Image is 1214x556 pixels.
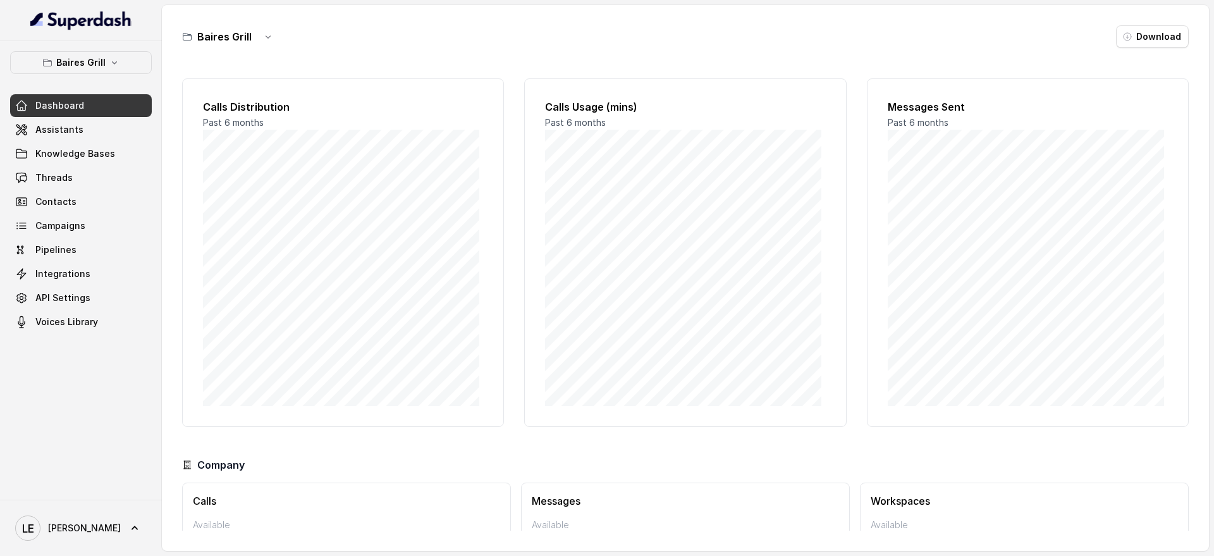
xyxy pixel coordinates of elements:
p: Available [532,519,839,531]
span: Knowledge Bases [35,147,115,160]
span: Past 6 months [545,117,606,128]
h3: Messages [532,493,839,509]
h2: Messages Sent [888,99,1168,114]
a: API Settings [10,287,152,309]
p: Available [193,519,500,531]
a: Campaigns [10,214,152,237]
span: Assistants [35,123,83,136]
a: Contacts [10,190,152,213]
span: Integrations [35,268,90,280]
text: LE [22,522,34,535]
h2: Calls Usage (mins) [545,99,825,114]
p: Baires Grill [56,55,106,70]
span: API Settings [35,292,90,304]
a: Threads [10,166,152,189]
a: Assistants [10,118,152,141]
span: Past 6 months [888,117,948,128]
img: light.svg [30,10,132,30]
h3: Baires Grill [197,29,252,44]
a: Knowledge Bases [10,142,152,165]
h3: Workspaces [871,493,1178,509]
button: Baires Grill [10,51,152,74]
a: Voices Library [10,311,152,333]
a: Integrations [10,263,152,285]
a: Pipelines [10,238,152,261]
span: Pipelines [35,244,77,256]
span: Campaigns [35,219,85,232]
span: [PERSON_NAME] [48,522,121,534]
span: Voices Library [35,316,98,328]
span: Dashboard [35,99,84,112]
span: Threads [35,171,73,184]
h2: Calls Distribution [203,99,483,114]
a: [PERSON_NAME] [10,510,152,546]
span: Contacts [35,195,77,208]
p: Available [871,519,1178,531]
button: Download [1116,25,1189,48]
span: Past 6 months [203,117,264,128]
h3: Company [197,457,245,473]
h3: Calls [193,493,500,509]
a: Dashboard [10,94,152,117]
